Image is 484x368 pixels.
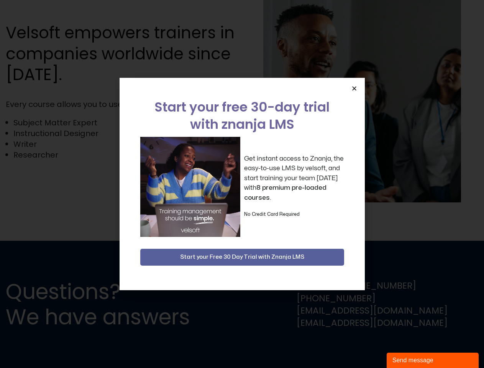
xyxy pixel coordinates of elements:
[244,184,326,201] strong: 8 premium pre-loaded courses
[244,154,344,203] p: Get instant access to Znanja, the easy-to-use LMS by velsoft, and start training your team [DATE]...
[140,249,344,266] button: Start your Free 30 Day Trial with Znanja LMS
[387,351,480,368] iframe: chat widget
[351,85,357,91] a: Close
[140,99,344,133] h2: Start your free 30-day trial with znanja LMS
[140,137,240,237] img: a woman sitting at her laptop dancing
[244,212,300,217] strong: No Credit Card Required
[180,253,304,262] span: Start your Free 30 Day Trial with Znanja LMS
